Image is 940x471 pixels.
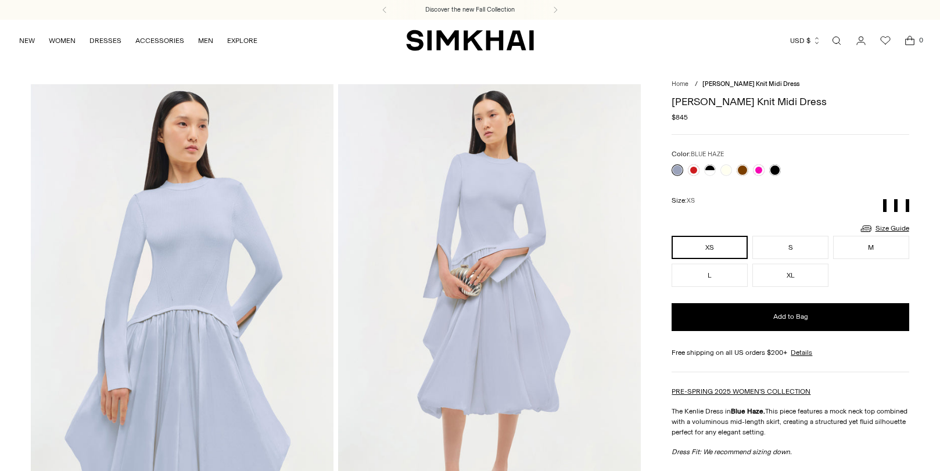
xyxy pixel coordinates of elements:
[406,29,534,52] a: SIMKHAI
[672,112,688,123] span: $845
[672,406,909,437] p: The Kenlie Dress in This piece features a mock neck top combined with a voluminous mid-length ski...
[672,80,688,88] a: Home
[849,29,873,52] a: Go to the account page
[833,236,909,259] button: M
[425,5,515,15] a: Discover the new Fall Collection
[227,28,257,53] a: EXPLORE
[752,236,828,259] button: S
[672,264,748,287] button: L
[898,29,921,52] a: Open cart modal
[695,80,698,89] div: /
[49,28,76,53] a: WOMEN
[89,28,121,53] a: DRESSES
[672,236,748,259] button: XS
[916,35,926,45] span: 0
[19,28,35,53] a: NEW
[691,150,724,158] span: BLUE HAZE
[731,407,765,415] strong: Blue Haze.
[198,28,213,53] a: MEN
[672,387,810,396] a: PRE-SPRING 2025 WOMEN'S COLLECTION
[135,28,184,53] a: ACCESSORIES
[791,347,812,358] a: Details
[672,80,909,89] nav: breadcrumbs
[825,29,848,52] a: Open search modal
[687,197,695,204] span: XS
[672,96,909,107] h1: [PERSON_NAME] Knit Midi Dress
[702,80,799,88] span: [PERSON_NAME] Knit Midi Dress
[672,448,792,456] em: Dress Fit: We recommend sizing down.
[859,221,909,236] a: Size Guide
[790,28,821,53] button: USD $
[672,149,724,160] label: Color:
[773,312,808,322] span: Add to Bag
[874,29,897,52] a: Wishlist
[672,195,695,206] label: Size:
[672,347,909,358] div: Free shipping on all US orders $200+
[752,264,828,287] button: XL
[672,303,909,331] button: Add to Bag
